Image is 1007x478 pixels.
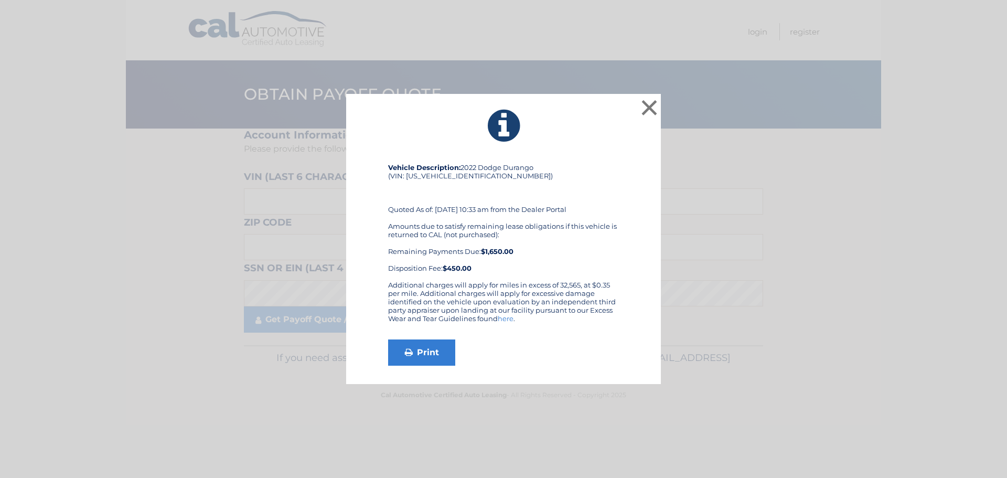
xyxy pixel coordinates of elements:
div: Additional charges will apply for miles in excess of 32,565, at $0.35 per mile. Additional charge... [388,281,619,331]
strong: Vehicle Description: [388,163,460,172]
div: 2022 Dodge Durango (VIN: [US_VEHICLE_IDENTIFICATION_NUMBER]) Quoted As of: [DATE] 10:33 am from t... [388,163,619,281]
strong: $450.00 [443,264,472,272]
a: here [498,314,513,323]
button: × [639,97,660,118]
div: Amounts due to satisfy remaining lease obligations if this vehicle is returned to CAL (not purcha... [388,222,619,272]
a: Print [388,339,455,366]
b: $1,650.00 [481,247,513,256]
